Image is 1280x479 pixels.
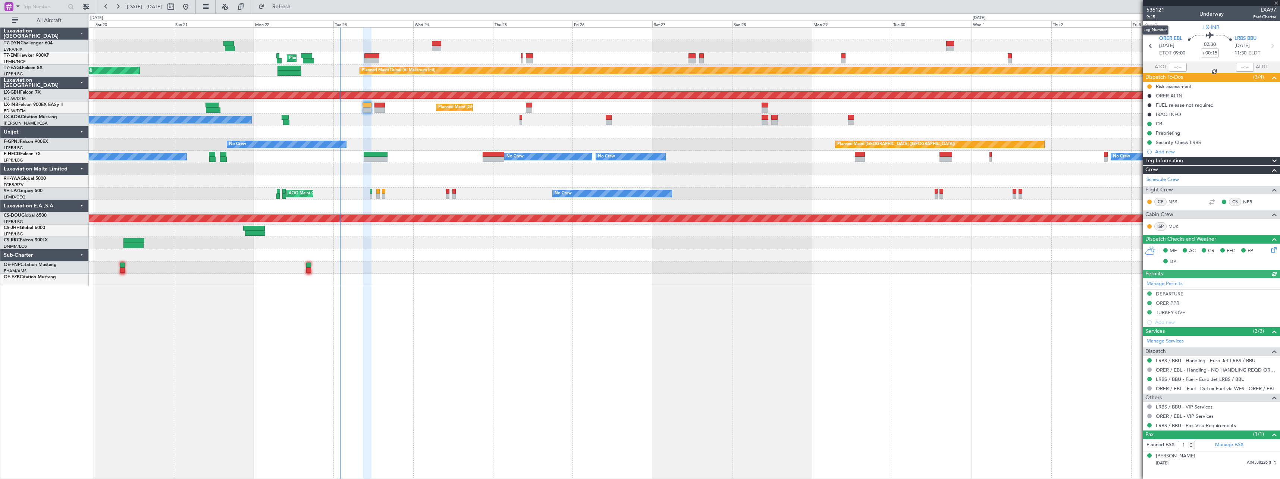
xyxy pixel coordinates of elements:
[555,188,572,199] div: No Crew
[362,65,435,76] div: Planned Maint Dubai (Al Maktoum Intl)
[1156,120,1162,127] div: CB
[1155,148,1276,155] div: Add new
[1253,73,1264,81] span: (3/4)
[333,21,413,27] div: Tue 23
[1145,186,1173,194] span: Flight Crew
[4,120,48,126] a: [PERSON_NAME]/QSA
[1243,198,1260,205] a: NER
[1168,223,1185,230] a: MUK
[1253,430,1264,438] span: (1/1)
[732,21,812,27] div: Sun 28
[4,53,49,58] a: T7-EMIHawker 900XP
[1159,42,1174,50] span: [DATE]
[1208,247,1214,255] span: CR
[254,21,333,27] div: Mon 22
[1156,111,1181,118] div: IRAQ INFO
[4,176,46,181] a: 9H-YAAGlobal 5000
[4,53,18,58] span: T7-EMI
[266,4,297,9] span: Refresh
[1256,63,1268,71] span: ALDT
[4,275,20,279] span: OE-FZB
[4,226,20,230] span: CS-JHH
[1248,247,1253,255] span: FP
[1227,247,1235,255] span: FFC
[4,231,23,237] a: LFPB/LBG
[1156,139,1201,145] div: Security Check LRBS
[4,115,57,119] a: LX-AOACitation Mustang
[4,145,23,151] a: LFPB/LBG
[4,263,21,267] span: OE-FNP
[1155,63,1167,71] span: ATOT
[4,189,19,193] span: 9H-LPZ
[1253,327,1264,335] span: (3/3)
[598,151,615,162] div: No Crew
[1170,247,1177,255] span: MF
[506,151,524,162] div: No Crew
[289,188,348,199] div: AOG Maint Cannes (Mandelieu)
[1204,41,1216,48] span: 02:30
[1156,460,1168,466] span: [DATE]
[174,21,254,27] div: Sun 21
[1142,25,1168,35] div: Leg Number
[1173,50,1185,57] span: 09:00
[1146,14,1164,20] span: 9/15
[413,21,493,27] div: Wed 24
[1248,50,1260,57] span: ELDT
[4,90,20,95] span: LX-GBH
[1156,404,1212,410] a: LRBS / BBU - VIP Services
[4,140,20,144] span: F-GPNJ
[4,152,41,156] a: F-HECDFalcon 7X
[4,66,22,70] span: T7-EAGL
[1145,394,1162,402] span: Others
[4,194,25,200] a: LFMD/CEQ
[1203,24,1220,31] span: LX-INB
[1156,422,1236,429] a: LRBS / BBU - Pax Visa Requirements
[1234,42,1250,50] span: [DATE]
[572,21,652,27] div: Fri 26
[1215,441,1243,449] a: Manage PAX
[4,238,48,242] a: CS-RRCFalcon 900LX
[812,21,892,27] div: Mon 29
[289,53,360,64] div: Planned Maint [GEOGRAPHIC_DATA]
[1131,21,1211,27] div: Fri 3
[4,213,47,218] a: CS-DOUGlobal 6500
[1145,73,1183,82] span: Dispatch To-Dos
[652,21,732,27] div: Sat 27
[1229,198,1241,206] div: CS
[1168,198,1185,205] a: NSS
[1234,35,1257,43] span: LRBS BBU
[493,21,573,27] div: Thu 25
[1146,176,1179,184] a: Schedule Crew
[1156,357,1255,364] a: LRBS / BBU - Handling - Euro Jet LRBS / BBU
[1146,6,1164,14] span: 536121
[1253,6,1276,14] span: LXA97
[4,115,21,119] span: LX-AOA
[1146,338,1184,345] a: Manage Services
[4,182,23,188] a: FCBB/BZV
[1253,14,1276,20] span: Pref Charter
[972,21,1051,27] div: Wed 1
[4,71,23,77] a: LFPB/LBG
[1146,441,1174,449] label: Planned PAX
[4,41,53,46] a: T7-DYNChallenger 604
[4,226,45,230] a: CS-JHHGlobal 6000
[1234,50,1246,57] span: 11:30
[4,157,23,163] a: LFPB/LBG
[23,1,66,12] input: Trip Number
[90,15,103,21] div: [DATE]
[4,152,20,156] span: F-HECD
[4,59,26,65] a: LFMN/NCE
[1154,198,1167,206] div: CP
[19,18,79,23] span: All Aircraft
[4,90,41,95] a: LX-GBHFalcon 7X
[1156,385,1275,392] a: ORER / EBL - Fuel - DeLux Fuel via WFS - ORER / EBL
[4,66,43,70] a: T7-EAGLFalcon 8X
[1199,10,1224,18] div: Underway
[1170,258,1176,266] span: DP
[4,103,18,107] span: LX-INB
[1145,157,1183,165] span: Leg Information
[4,238,20,242] span: CS-RRC
[1145,235,1216,244] span: Dispatch Checks and Weather
[4,103,63,107] a: LX-INBFalcon 900EX EASy II
[837,139,955,150] div: Planned Maint [GEOGRAPHIC_DATA] ([GEOGRAPHIC_DATA])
